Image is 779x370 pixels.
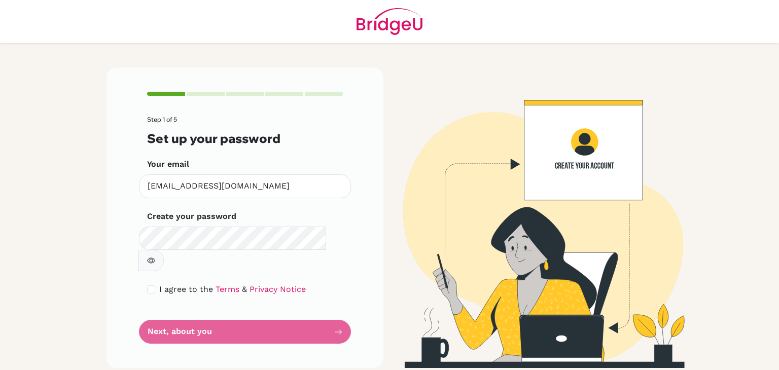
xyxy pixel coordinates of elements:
span: Step 1 of 5 [147,116,177,123]
input: Insert your email* [139,174,351,198]
span: & [242,284,247,294]
label: Create your password [147,210,236,223]
a: Terms [216,284,239,294]
span: I agree to the [159,284,213,294]
a: Privacy Notice [250,284,306,294]
label: Your email [147,158,189,170]
h3: Set up your password [147,131,343,146]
